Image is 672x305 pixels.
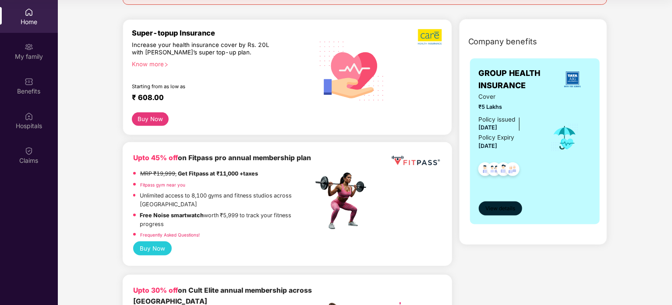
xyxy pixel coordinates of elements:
[178,170,258,177] strong: Get Fitpass at ₹11,000 +taxes
[132,29,313,37] div: Super-topup Insurance
[140,211,313,229] p: worth ₹5,999 to track your fitness progress
[479,124,498,131] span: [DATE]
[140,191,313,209] p: Unlimited access to 8,100 gyms and fitness studios across [GEOGRAPHIC_DATA]
[418,29,443,45] img: b5dec4f62d2307b9de63beb79f102df3.png
[133,286,178,294] b: Upto 30% off
[479,67,554,92] span: GROUP HEALTH INSURANCE
[25,8,33,17] img: svg+xml;base64,PHN2ZyBpZD0iSG9tZSIgeG1sbnM9Imh0dHA6Ly93d3cudzMub3JnLzIwMDAvc3ZnIiB3aWR0aD0iMjAiIG...
[132,112,169,126] button: Buy Now
[164,62,169,67] span: right
[133,154,311,162] b: on Fitpass pro annual membership plan
[551,123,579,152] img: icon
[132,61,308,67] div: Know more
[479,103,539,111] span: ₹5 Lakhs
[493,160,514,181] img: svg+xml;base64,PHN2ZyB4bWxucz0iaHR0cDovL3d3dy53My5vcmcvMjAwMC9zdmciIHdpZHRoPSI0OC45NDMiIGhlaWdodD...
[140,170,177,177] del: MRP ₹19,999,
[479,143,498,149] span: [DATE]
[25,43,33,51] img: svg+xml;base64,PHN2ZyB3aWR0aD0iMjAiIGhlaWdodD0iMjAiIHZpZXdCb3g9IjAgMCAyMCAyMCIgZmlsbD0ibm9uZSIgeG...
[132,41,276,57] div: Increase your health insurance cover by Rs. 20L with [PERSON_NAME]’s super top-up plan.
[140,182,185,187] a: Fitpass gym near you
[133,241,172,255] button: Buy Now
[25,112,33,121] img: svg+xml;base64,PHN2ZyBpZD0iSG9zcGl0YWxzIiB4bWxucz0iaHR0cDovL3d3dy53My5vcmcvMjAwMC9zdmciIHdpZHRoPS...
[479,133,515,142] div: Policy Expiry
[474,160,496,181] img: svg+xml;base64,PHN2ZyB4bWxucz0iaHR0cDovL3d3dy53My5vcmcvMjAwMC9zdmciIHdpZHRoPSI0OC45NDMiIGhlaWdodD...
[502,160,523,181] img: svg+xml;base64,PHN2ZyB4bWxucz0iaHR0cDovL3d3dy53My5vcmcvMjAwMC9zdmciIHdpZHRoPSI0OC45NDMiIGhlaWdodD...
[313,170,374,232] img: fpp.png
[485,205,515,213] span: View details
[25,147,33,155] img: svg+xml;base64,PHN2ZyBpZD0iQ2xhaW0iIHhtbG5zPSJodHRwOi8vd3d3LnczLm9yZy8yMDAwL3N2ZyIgd2lkdGg9IjIwIi...
[468,36,538,48] span: Company benefits
[140,232,200,237] a: Frequently Asked Questions!
[484,160,505,181] img: svg+xml;base64,PHN2ZyB4bWxucz0iaHR0cDovL3d3dy53My5vcmcvMjAwMC9zdmciIHdpZHRoPSI0OC45MTUiIGhlaWdodD...
[132,83,276,90] div: Starting from as low as
[479,115,516,124] div: Policy issued
[313,31,391,110] img: svg+xml;base64,PHN2ZyB4bWxucz0iaHR0cDovL3d3dy53My5vcmcvMjAwMC9zdmciIHhtbG5zOnhsaW5rPSJodHRwOi8vd3...
[140,212,204,219] strong: Free Noise smartwatch
[479,92,539,101] span: Cover
[132,93,304,104] div: ₹ 608.00
[561,68,584,91] img: insurerLogo
[479,201,522,215] button: View details
[133,154,178,162] b: Upto 45% off
[25,77,33,86] img: svg+xml;base64,PHN2ZyBpZD0iQmVuZWZpdHMiIHhtbG5zPSJodHRwOi8vd3d3LnczLm9yZy8yMDAwL3N2ZyIgd2lkdGg9Ij...
[390,153,441,169] img: fppp.png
